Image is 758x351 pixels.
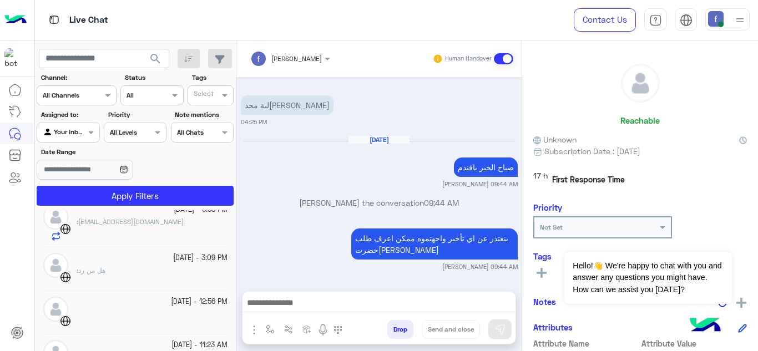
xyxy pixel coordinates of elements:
[266,325,275,334] img: select flow
[241,118,267,126] small: 04:25 PM
[533,202,562,212] h6: Priority
[241,95,333,115] p: 23/9/2025, 4:25 PM
[533,322,573,332] h6: Attributes
[43,253,68,278] img: defaultAdmin.png
[494,324,506,335] img: send message
[69,13,108,28] p: Live Chat
[43,205,68,230] img: defaultAdmin.png
[644,8,666,32] a: tab
[175,110,232,120] label: Note mentions
[552,174,625,185] span: First Response Time
[533,297,556,307] h6: Notes
[4,48,24,68] img: 171468393613305
[78,217,184,226] span: overpoweredeg@gmail.com
[686,307,725,345] img: hulul-logo.png
[192,73,233,83] label: Tags
[302,325,311,334] img: create order
[620,115,660,125] h6: Reachable
[348,136,410,144] h6: [DATE]
[60,223,71,235] img: WebChat
[574,8,636,32] a: Contact Us
[422,320,480,339] button: Send and close
[333,325,342,334] img: make a call
[192,89,214,101] div: Select
[41,73,115,83] label: Channel:
[533,251,747,261] h6: Tags
[298,320,316,338] button: create order
[641,338,747,349] span: Attribute Value
[316,323,330,337] img: send voice note
[108,110,165,120] label: Priority
[424,198,459,207] span: 09:44 AM
[736,298,746,308] img: add
[708,11,724,27] img: userImage
[564,252,731,304] span: Hello!👋 We're happy to chat with you and answer any questions you might have. How can we assist y...
[173,253,228,263] small: [DATE] - 3:09 PM
[247,323,261,337] img: send attachment
[77,266,78,274] b: :
[271,54,322,63] span: [PERSON_NAME]
[280,320,298,338] button: Trigger scenario
[78,266,105,274] span: هل من رد
[174,205,228,215] small: [DATE] - 5:53 PM
[41,147,165,157] label: Date Range
[149,52,162,65] span: search
[621,64,659,102] img: defaultAdmin.png
[43,297,68,322] img: defaultAdmin.png
[171,340,228,350] small: [DATE] - 11:23 AM
[351,228,518,260] p: 24/9/2025, 9:44 AM
[60,272,71,283] img: WebChat
[445,54,492,63] small: Human Handover
[533,338,639,349] span: Attribute Name
[241,197,518,208] p: [PERSON_NAME] the conversation
[60,316,71,327] img: WebChat
[454,157,518,177] p: 24/9/2025, 9:44 AM
[77,217,78,226] b: :
[442,262,518,271] small: [PERSON_NAME] 09:44 AM
[142,49,169,73] button: search
[649,14,662,27] img: tab
[37,186,234,206] button: Apply Filters
[41,110,98,120] label: Assigned to:
[171,297,228,307] small: [DATE] - 12:56 PM
[284,325,293,334] img: Trigger scenario
[533,134,577,145] span: Unknown
[125,73,182,83] label: Status
[680,14,693,27] img: tab
[533,170,548,190] span: 17 h
[733,13,747,27] img: profile
[544,145,640,157] span: Subscription Date : [DATE]
[261,320,280,338] button: select flow
[4,8,27,32] img: Logo
[442,180,518,189] small: [PERSON_NAME] 09:44 AM
[387,320,413,339] button: Drop
[47,13,61,27] img: tab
